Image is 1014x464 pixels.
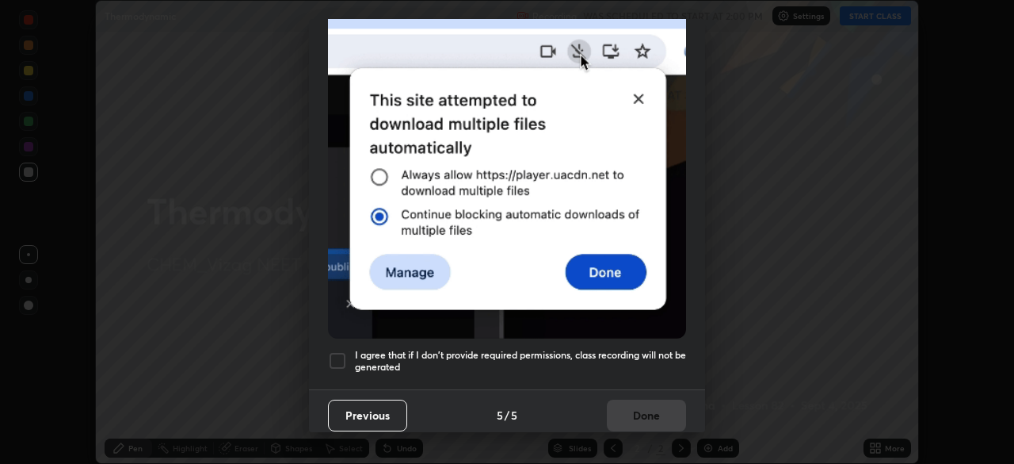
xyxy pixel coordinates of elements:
h4: / [505,407,509,424]
h4: 5 [497,407,503,424]
button: Previous [328,400,407,431]
h5: I agree that if I don't provide required permissions, class recording will not be generated [355,349,686,374]
h4: 5 [511,407,517,424]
